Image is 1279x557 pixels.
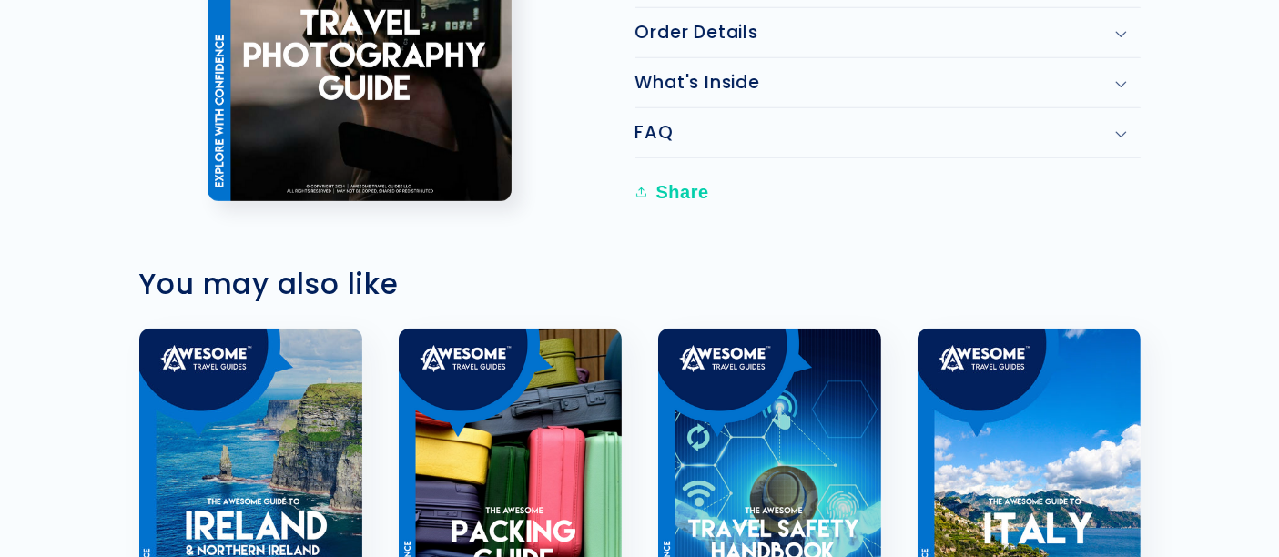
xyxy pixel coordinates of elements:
h2: Order Details [635,22,758,44]
h2: FAQ [635,122,674,144]
summary: FAQ [635,108,1141,157]
button: Share [635,172,715,212]
h2: What's Inside [635,72,760,94]
summary: What's Inside [635,58,1141,107]
summary: Order Details [635,8,1141,57]
h2: You may also like [139,267,1141,301]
